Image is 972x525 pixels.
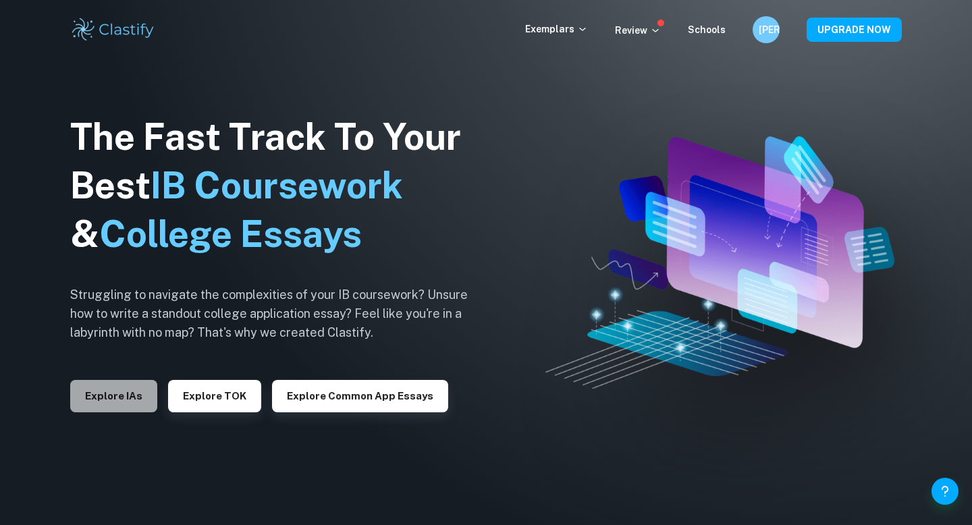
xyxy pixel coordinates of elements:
span: College Essays [99,213,362,255]
a: Schools [688,24,726,35]
p: Review [615,23,661,38]
h1: The Fast Track To Your Best & [70,113,489,258]
span: IB Coursework [151,164,403,206]
a: Explore Common App essays [272,389,448,402]
button: [PERSON_NAME] [753,16,780,43]
img: Clastify hero [545,136,894,388]
a: Explore TOK [168,389,261,402]
button: Explore IAs [70,380,157,412]
button: Help and Feedback [932,478,959,505]
img: Clastify logo [70,16,156,43]
button: Explore TOK [168,380,261,412]
button: Explore Common App essays [272,380,448,412]
h6: [PERSON_NAME] [759,22,774,37]
p: Exemplars [525,22,588,36]
h6: Struggling to navigate the complexities of your IB coursework? Unsure how to write a standout col... [70,285,489,342]
a: Explore IAs [70,389,157,402]
button: UPGRADE NOW [807,18,902,42]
